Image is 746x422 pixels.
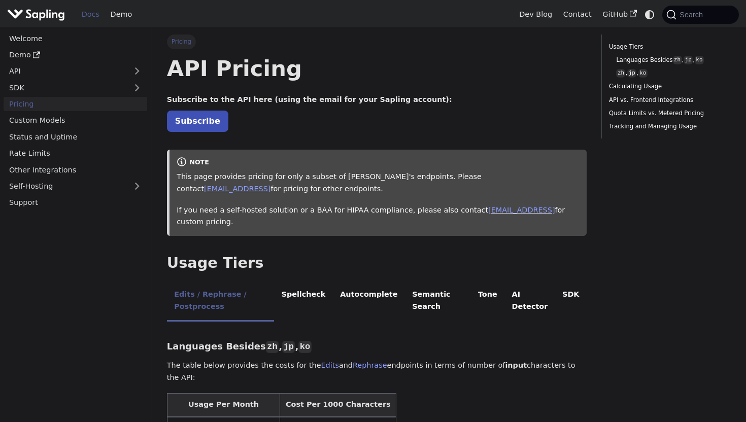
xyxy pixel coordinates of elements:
span: Pricing [167,34,196,49]
span: Search [676,11,709,19]
a: API vs. Frontend Integrations [609,95,728,105]
nav: Breadcrumbs [167,34,587,49]
th: Cost Per 1000 Characters [280,393,396,417]
li: Semantic Search [405,282,471,322]
a: [EMAIL_ADDRESS] [488,206,555,214]
code: jp [684,56,693,64]
a: Status and Uptime [4,129,147,144]
a: Support [4,195,147,210]
p: If you need a self-hosted solution or a BAA for HIPAA compliance, please also contact for custom ... [177,204,579,229]
a: Usage Tiers [609,42,728,52]
a: Subscribe [167,111,228,131]
button: Expand sidebar category 'API' [127,64,147,79]
code: jp [282,341,295,353]
a: Rate Limits [4,146,147,161]
a: Contact [558,7,597,22]
a: Docs [76,7,105,22]
div: note [177,157,579,169]
code: zh [673,56,682,64]
p: The table below provides the costs for the and endpoints in terms of number of characters to the ... [167,360,587,384]
h2: Usage Tiers [167,254,587,272]
a: Welcome [4,31,147,46]
a: SDK [4,80,127,95]
a: Pricing [4,97,147,112]
img: Sapling.ai [7,7,65,22]
a: Edits [321,361,339,369]
a: Demo [105,7,138,22]
th: Usage Per Month [167,393,280,417]
a: Rephrase [353,361,387,369]
code: ko [298,341,311,353]
li: SDK [555,282,587,322]
a: Dev Blog [514,7,557,22]
a: Languages Besideszh,jp,ko [616,55,724,65]
a: zh,jp,ko [616,68,724,78]
a: Quota Limits vs. Metered Pricing [609,109,728,118]
code: ko [695,56,704,64]
li: AI Detector [504,282,555,322]
code: jp [627,69,636,78]
p: This page provides pricing for only a subset of [PERSON_NAME]'s endpoints. Please contact for pri... [177,171,579,195]
h3: Languages Besides , , [167,341,587,353]
button: Search (Command+K) [662,6,738,24]
a: [EMAIL_ADDRESS] [204,185,270,193]
h1: API Pricing [167,55,587,82]
li: Edits / Rephrase / Postprocess [167,282,274,322]
a: Self-Hosting [4,179,147,194]
a: Sapling.aiSapling.ai [7,7,69,22]
li: Spellcheck [274,282,333,322]
a: Other Integrations [4,162,147,177]
li: Autocomplete [333,282,405,322]
a: Tracking and Managing Usage [609,122,728,131]
code: zh [266,341,279,353]
strong: Subscribe to the API here (using the email for your Sapling account): [167,95,452,103]
code: zh [616,69,625,78]
code: ko [638,69,648,78]
a: GitHub [597,7,642,22]
button: Switch between dark and light mode (currently system mode) [642,7,657,22]
a: Demo [4,48,147,62]
a: Calculating Usage [609,82,728,91]
strong: input [505,361,527,369]
button: Expand sidebar category 'SDK' [127,80,147,95]
li: Tone [471,282,505,322]
a: API [4,64,127,79]
a: Custom Models [4,113,147,128]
